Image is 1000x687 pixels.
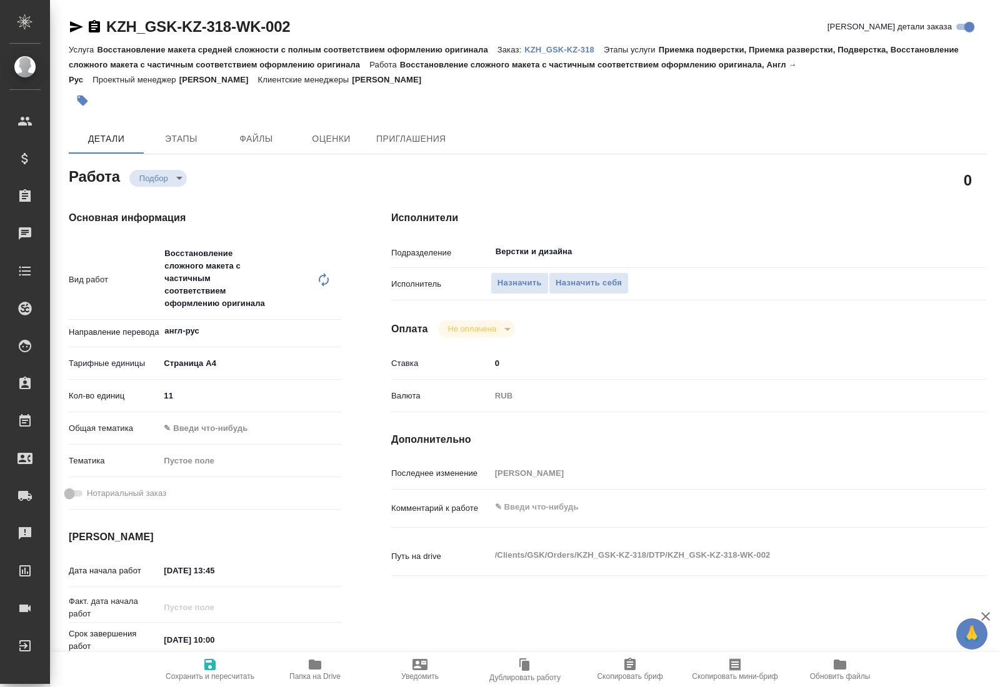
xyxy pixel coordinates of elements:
h2: 0 [964,169,972,190]
p: Ставка [391,357,491,370]
input: ✎ Введи что-нибудь [159,631,269,649]
button: 🙏 [956,618,987,650]
div: ✎ Введи что-нибудь [159,418,341,439]
button: Open [334,330,337,332]
h2: Работа [69,164,120,187]
span: [PERSON_NAME] детали заказа [827,21,952,33]
a: KZH_GSK-KZ-318-WK-002 [106,18,291,35]
span: Назначить [497,276,542,290]
div: ✎ Введи что-нибудь [164,422,326,435]
p: [PERSON_NAME] [179,75,258,84]
input: Пустое поле [491,464,937,482]
span: Приглашения [376,131,446,147]
span: Скопировать мини-бриф [692,672,777,681]
p: Восстановление сложного макета с частичным соответствием оформлению оригинала, Англ → Рус [69,60,797,84]
button: Open [930,250,932,253]
p: Клиентские менеджеры [258,75,352,84]
p: Последнее изменение [391,467,491,480]
button: Скопировать ссылку [87,19,102,34]
p: Восстановление макета средней сложности с полным соответствием оформлению оригинала [97,45,497,54]
p: Вид работ [69,274,159,286]
span: Уведомить [401,672,439,681]
p: Кол-во единиц [69,390,159,402]
span: 🙏 [961,621,982,647]
button: Назначить [491,272,549,294]
p: Исполнитель [391,278,491,290]
p: Направление перевода [69,326,159,339]
span: Этапы [151,131,211,147]
div: RUB [491,385,937,407]
span: Детали [76,131,136,147]
p: Услуга [69,45,97,54]
button: Добавить тэг [69,87,96,114]
textarea: /Clients/GSK/Orders/KZH_GSK-KZ-318/DTP/KZH_GSK-KZ-318-WK-002 [491,545,937,566]
p: Работа [369,60,400,69]
button: Скопировать бриф [577,652,682,687]
div: Пустое поле [164,455,326,467]
p: KZH_GSK-KZ-318 [524,45,604,54]
button: Уведомить [367,652,472,687]
button: Не оплачена [444,324,500,334]
input: Пустое поле [159,598,269,616]
h4: Оплата [391,322,428,337]
p: Заказ: [497,45,524,54]
p: Комментарий к работе [391,502,491,515]
span: Сохранить и пересчитать [166,672,254,681]
button: Назначить себя [549,272,629,294]
p: Тарифные единицы [69,357,159,370]
button: Скопировать ссылку для ЯМессенджера [69,19,84,34]
button: Скопировать мини-бриф [682,652,787,687]
p: Срок завершения работ [69,628,159,653]
p: Этапы услуги [604,45,659,54]
input: ✎ Введи что-нибудь [491,354,937,372]
p: Тематика [69,455,159,467]
p: Путь на drive [391,550,491,563]
input: ✎ Введи что-нибудь [159,561,269,580]
p: Общая тематика [69,422,159,435]
p: Подразделение [391,247,491,259]
button: Обновить файлы [787,652,892,687]
span: Дублировать работу [489,673,561,682]
span: Скопировать бриф [597,672,662,681]
button: Дублировать работу [472,652,577,687]
h4: Основная информация [69,210,341,225]
div: Пустое поле [159,450,341,472]
p: Дата начала работ [69,565,159,577]
span: Файлы [226,131,286,147]
h4: [PERSON_NAME] [69,530,341,545]
button: Папка на Drive [262,652,367,687]
span: Нотариальный заказ [87,487,166,500]
span: Назначить себя [556,276,622,290]
h4: Дополнительно [391,432,986,447]
span: Папка на Drive [289,672,341,681]
div: Подбор [438,320,515,337]
span: Обновить файлы [810,672,871,681]
h4: Исполнители [391,210,986,225]
p: Проектный менеджер [92,75,179,84]
span: Оценки [301,131,361,147]
p: [PERSON_NAME] [352,75,431,84]
button: Подбор [136,173,172,184]
button: Сохранить и пересчитать [157,652,262,687]
div: Подбор [129,170,187,187]
p: Валюта [391,390,491,402]
div: Страница А4 [159,353,341,374]
a: KZH_GSK-KZ-318 [524,44,604,54]
input: ✎ Введи что-нибудь [159,387,341,405]
p: Факт. дата начала работ [69,595,159,620]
